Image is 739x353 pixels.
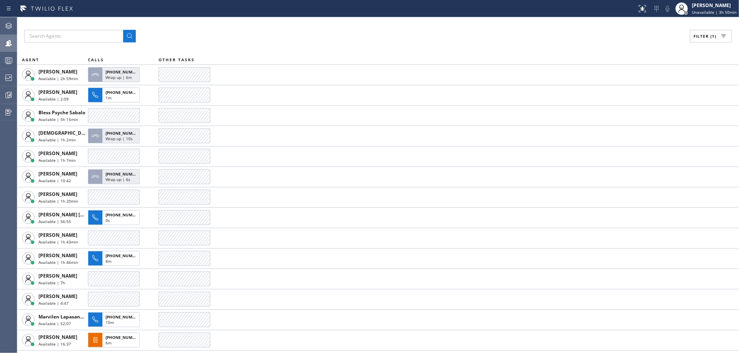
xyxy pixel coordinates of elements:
button: [PHONE_NUMBER]Wrap up | 10s [88,126,142,146]
span: [PHONE_NUMBER] [106,314,141,320]
span: [PERSON_NAME] [38,293,77,300]
span: Available | 4:47 [38,300,69,306]
span: [PHONE_NUMBER] [106,171,141,177]
span: Unavailable | 3h 50min [692,9,737,15]
button: [PHONE_NUMBER]10m [88,310,142,329]
span: AGENT [22,57,39,62]
div: [PERSON_NAME] [692,2,737,9]
span: 6m [106,340,111,346]
button: Mute [662,3,673,14]
span: [PERSON_NAME] [38,191,77,198]
span: [PHONE_NUMBER] [106,90,141,95]
button: [PHONE_NUMBER]0s [88,208,142,227]
span: Available | 2h 59min [38,76,78,81]
span: CALLS [88,57,104,62]
span: Marvilen Lapasanda [38,313,86,320]
span: 10m [106,320,114,325]
button: [PHONE_NUMBER]Wrap up | 6m [88,65,142,84]
span: Wrap up | 6m [106,75,132,80]
span: Available | 1h 43min [38,239,78,245]
span: 0s [106,218,110,223]
span: [PHONE_NUMBER] [106,212,141,218]
button: [PHONE_NUMBER]6m [88,330,142,350]
span: Available | 16:37 [38,341,71,347]
span: Wrap up | 6s [106,177,130,182]
span: [PERSON_NAME] [PERSON_NAME] Dahil [38,211,131,218]
span: OTHER TASKS [159,57,195,62]
span: Bless Psyche Sabalo [38,109,85,116]
span: [PHONE_NUMBER] [106,130,141,136]
span: [PERSON_NAME] [38,334,77,340]
span: [PHONE_NUMBER] [106,335,141,340]
span: Available | 10:42 [38,178,71,183]
span: 8m [106,258,111,264]
span: [PERSON_NAME] [38,150,77,157]
span: Filter (1) [693,33,716,39]
span: Available | 1h 46min [38,260,78,265]
span: [DEMOGRAPHIC_DATA][PERSON_NAME] [38,130,131,136]
span: [PERSON_NAME] [38,232,77,238]
span: 1m [106,95,111,101]
span: Available | 5h 15min [38,117,78,122]
span: [PERSON_NAME] [38,89,77,95]
span: [PHONE_NUMBER] [106,253,141,258]
span: [PERSON_NAME] [38,252,77,259]
span: Available | 2:09 [38,96,69,102]
input: Search Agents [24,30,123,42]
span: [PERSON_NAME] [38,68,77,75]
span: [PHONE_NUMBER] [106,69,141,75]
span: Available | 52:07 [38,321,71,326]
span: [PERSON_NAME] [38,273,77,279]
button: [PHONE_NUMBER]1m [88,85,142,105]
span: Wrap up | 10s [106,136,133,141]
button: [PHONE_NUMBER]8m [88,249,142,268]
span: [PERSON_NAME] [38,170,77,177]
button: [PHONE_NUMBER]Wrap up | 6s [88,167,142,187]
span: Available | 1h 20min [38,198,78,204]
span: Available | 1h 2min [38,137,76,143]
button: Filter (1) [690,30,732,42]
span: Available | 1h 7min [38,157,76,163]
span: Available | 56:55 [38,219,71,224]
span: Available | 7h [38,280,65,285]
